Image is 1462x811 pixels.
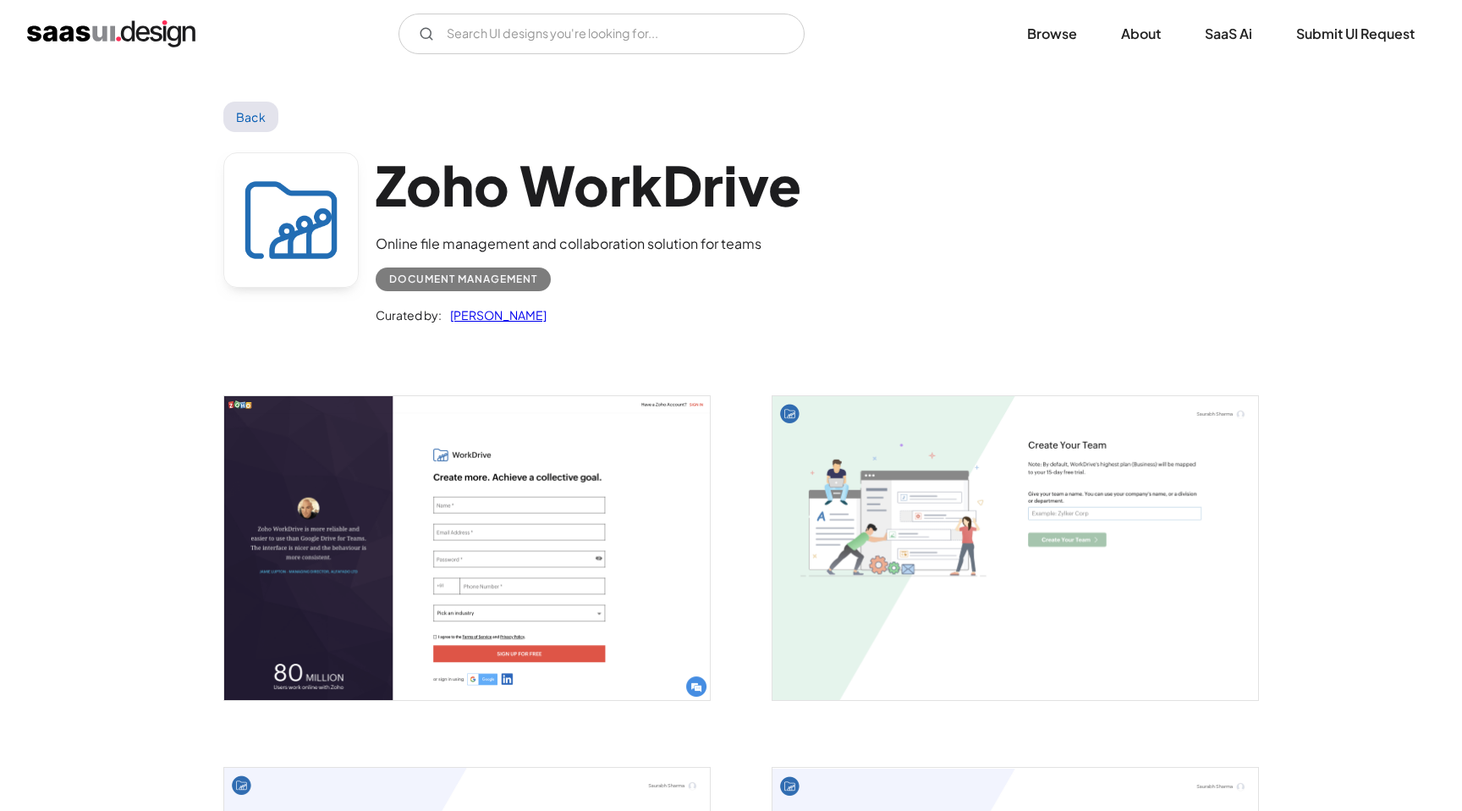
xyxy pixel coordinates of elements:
[1184,15,1272,52] a: SaaS Ai
[442,305,547,325] a: [PERSON_NAME]
[224,396,710,700] img: 63eb502cdc560ee434be3f25_WorkDrive-SIGNUP%20SCREEN.png
[772,396,1258,700] img: 63eb504239881e82361e8cd9_WorkDrive-%20Create%20your%20Team.png
[376,152,801,218] h1: Zoho WorkDrive
[389,269,537,290] div: Document Management
[224,396,710,700] a: open lightbox
[376,305,442,325] div: Curated by:
[1276,15,1435,52] a: Submit UI Request
[27,20,195,47] a: home
[223,102,278,132] a: Back
[398,14,805,54] input: Search UI designs you're looking for...
[1007,15,1097,52] a: Browse
[772,396,1258,700] a: open lightbox
[376,234,801,254] div: Online file management and collaboration solution for teams
[398,14,805,54] form: Email Form
[1101,15,1181,52] a: About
